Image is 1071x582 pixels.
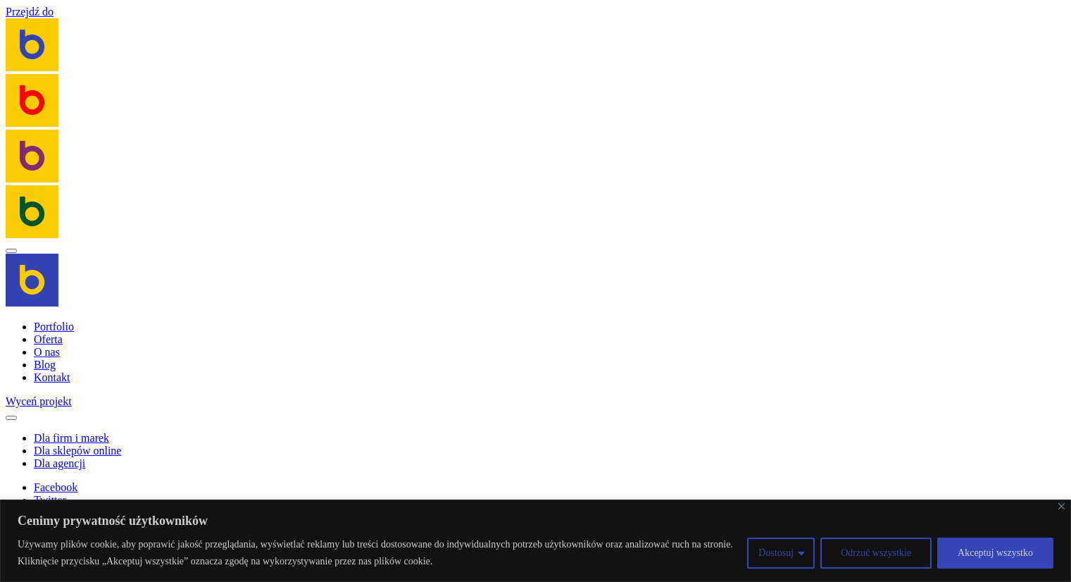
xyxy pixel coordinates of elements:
[6,185,58,238] img: Brandoo Group
[6,416,17,420] button: Close
[34,346,60,358] a: O nas
[34,359,56,371] a: Blog
[1058,503,1065,509] button: Blisko
[6,18,58,71] img: Brandoo Group
[747,538,815,569] button: Dostosuj
[34,481,77,493] a: Facebook
[18,512,1053,529] p: Cenimy prywatność użytkowników
[1058,503,1065,509] img: Close
[820,538,932,569] button: Odrzuć wszystkie
[34,432,109,444] a: Dla firm i marek
[34,457,85,469] a: Dla agencji
[34,321,74,333] a: Portfolio
[6,395,72,407] a: Wyceń projekt
[34,445,121,457] a: Dla sklepów online
[34,371,70,383] a: Kontakt
[6,18,1065,241] a: Brandoo Group Brandoo Group Brandoo Group Brandoo Group
[6,249,17,253] button: Navigation
[6,6,54,18] a: Przejdź do
[937,538,1053,569] button: Akceptuj wszystko
[18,536,737,570] p: Używamy plików cookie, aby poprawić jakość przeglądania, wyświetlać reklamy lub treści dostosowan...
[34,333,63,345] a: Oferta
[6,130,58,182] img: Brandoo Group
[6,74,58,127] img: Brandoo Group
[34,494,66,506] a: Twitter
[6,254,58,307] img: Brandoo Group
